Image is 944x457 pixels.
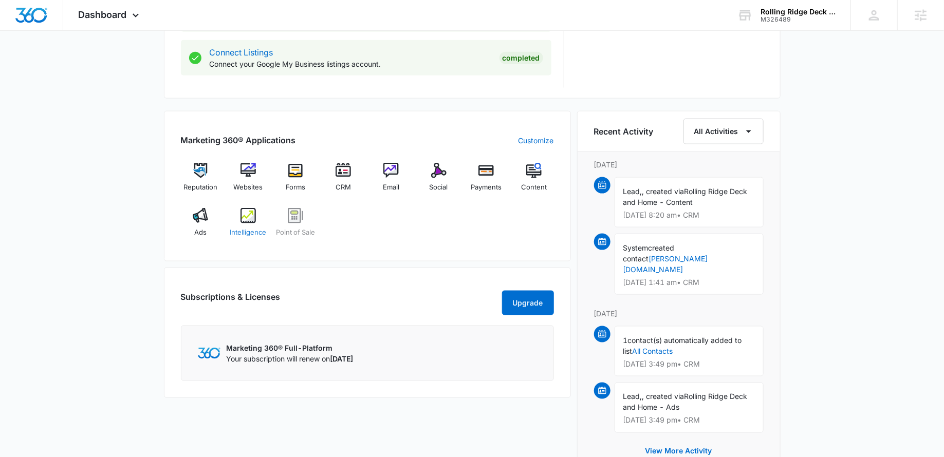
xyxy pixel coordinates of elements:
span: 1 [623,336,628,345]
p: [DATE] 8:20 am • CRM [623,212,755,219]
span: Payments [471,182,502,193]
button: Upgrade [502,291,554,315]
a: All Contacts [633,347,673,355]
h2: Subscriptions & Licenses [181,291,281,311]
span: Rolling Ridge Deck and Home - Ads [623,392,748,412]
a: Email [372,163,411,200]
span: Point of Sale [276,227,315,238]
span: [DATE] [330,354,354,363]
span: Dashboard [79,9,127,20]
p: Marketing 360® Full-Platform [227,342,354,353]
span: Websites [233,182,263,193]
span: , created via [642,392,684,401]
span: Rolling Ridge Deck and Home - Content [623,187,748,206]
span: Lead, [623,187,642,196]
span: Social [430,182,448,193]
div: account name [761,8,836,16]
p: [DATE] [594,308,764,319]
a: Content [514,163,554,200]
a: Customize [519,135,554,146]
span: , created via [642,187,684,196]
h6: Recent Activity [594,125,654,138]
a: Intelligence [228,208,268,245]
a: Ads [181,208,220,245]
a: Social [419,163,458,200]
img: Marketing 360 Logo [198,348,220,358]
span: Intelligence [230,227,266,238]
div: Completed [499,52,543,64]
p: [DATE] 3:49 pm • CRM [623,360,755,368]
span: Email [383,182,399,193]
span: Forms [286,182,305,193]
a: [PERSON_NAME][DOMAIN_NAME] [623,254,708,274]
span: Content [521,182,547,193]
span: contact(s) automatically added to list [623,336,742,355]
a: Websites [228,163,268,200]
span: System [623,243,649,252]
p: [DATE] 1:41 am • CRM [623,279,755,286]
a: Reputation [181,163,220,200]
span: created contact [623,243,675,263]
p: Your subscription will renew on [227,353,354,364]
a: CRM [324,163,363,200]
p: [DATE] [594,159,764,170]
div: account id [761,16,836,23]
h2: Marketing 360® Applications [181,134,296,146]
span: Reputation [183,182,217,193]
p: Connect your Google My Business listings account. [210,59,491,69]
span: Lead, [623,392,642,401]
a: Connect Listings [210,47,273,58]
a: Point of Sale [276,208,316,245]
span: CRM [336,182,351,193]
a: Payments [467,163,506,200]
button: All Activities [683,119,764,144]
span: Ads [194,227,207,238]
p: [DATE] 3:49 pm • CRM [623,417,755,424]
a: Forms [276,163,316,200]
